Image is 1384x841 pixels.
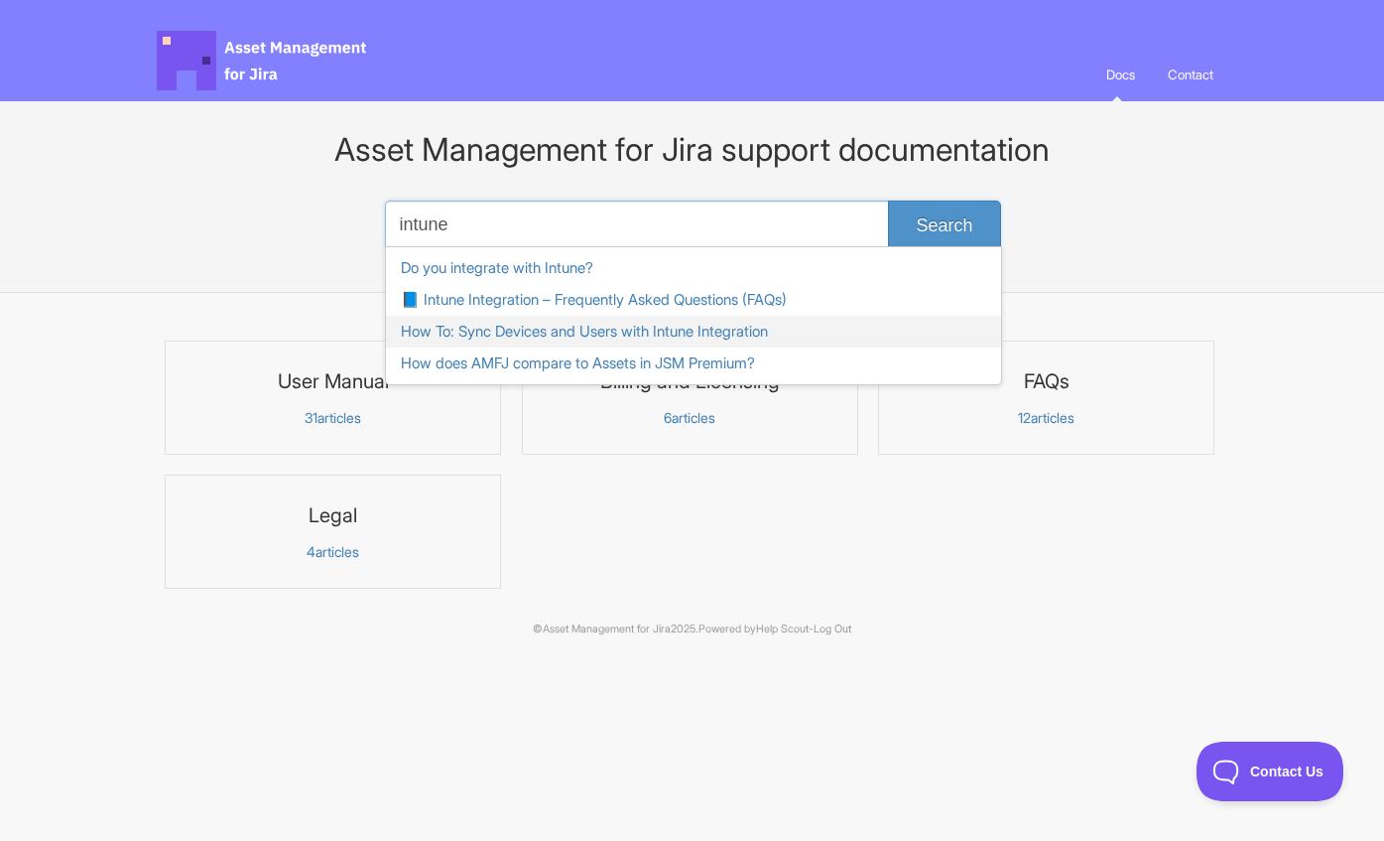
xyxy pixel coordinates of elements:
[1153,48,1228,101] a: Contact
[385,201,1000,250] input: Search the knowledge base
[891,368,1201,394] h3: FAQs
[522,341,858,455] a: Billing and Licensing 6articles
[888,201,1000,250] button: Search
[535,409,845,427] p: articles
[916,215,972,235] span: Search
[178,368,488,394] h3: User Manual
[157,31,369,90] span: Asset Management for Jira Docs
[1018,409,1031,426] span: 12
[386,316,1001,348] a: How To: Sync Devices and Users with Intune Integration
[1196,742,1344,801] iframe: Toggle Customer Support
[664,409,672,426] span: 6
[305,409,317,426] span: 31
[178,409,488,427] p: articles
[178,502,488,528] h3: Legal
[165,341,501,455] a: User Manual 31articles
[814,623,851,635] a: Log Out
[307,543,315,560] span: 4
[157,621,1228,638] p: © 2025. -
[698,623,809,635] span: Powered by
[386,284,1001,316] a: 📘 Intune Integration – Frequently Asked Questions (FAQs)
[178,543,488,561] p: articles
[891,409,1201,427] p: articles
[543,623,671,635] a: Asset Management for Jira
[165,475,501,589] a: Legal 4articles
[386,252,1001,284] a: Do you integrate with Intune?
[756,623,809,635] a: Help Scout
[386,348,1001,379] a: How does AMFJ compare to Assets in JSM Premium?
[1091,48,1150,101] a: Docs
[878,341,1214,455] a: FAQs 12articles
